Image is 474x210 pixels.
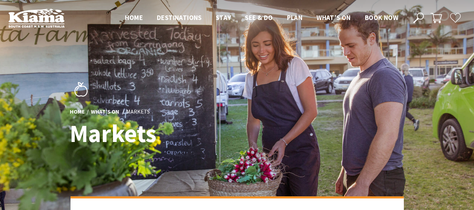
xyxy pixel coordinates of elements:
[365,13,398,22] span: Book now
[316,13,351,22] span: What’s On
[91,108,119,116] a: What’s On
[157,13,202,22] span: Destinations
[126,107,150,116] li: Markets
[287,13,303,22] span: Plan
[125,13,143,22] span: Home
[70,120,268,147] h1: Markets
[8,8,65,28] img: Kiama Logo
[216,13,231,22] span: Stay
[70,108,85,116] a: Home
[118,12,405,24] nav: Main Menu
[245,13,273,22] span: See & Do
